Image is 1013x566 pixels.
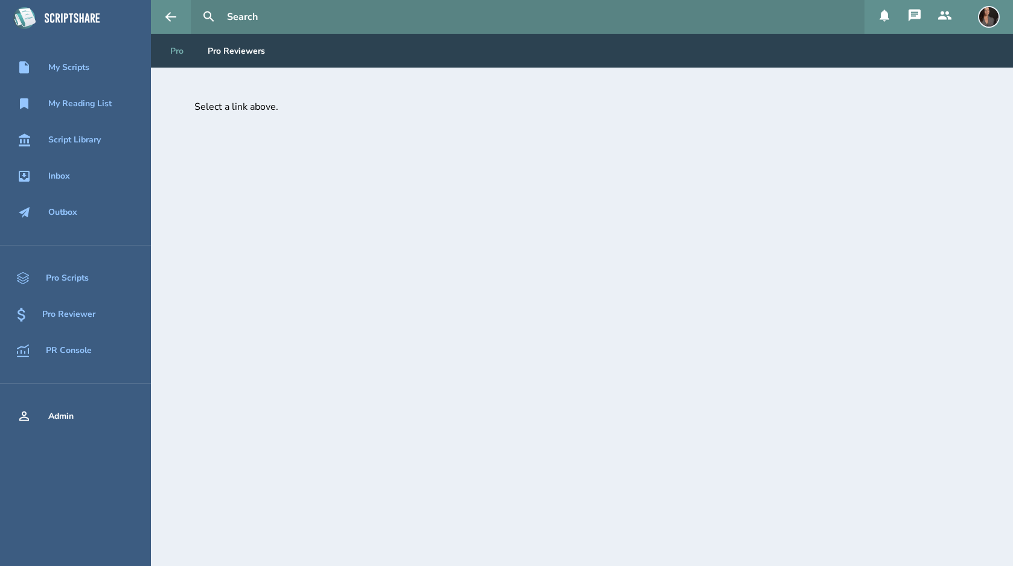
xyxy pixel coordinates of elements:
a: Pro [161,34,193,68]
a: Pro Reviewers [198,34,275,68]
div: My Reading List [48,99,112,109]
div: My Scripts [48,63,89,72]
div: Script Library [48,135,101,145]
div: PR Console [46,346,92,355]
p: Select a link above. [194,101,970,112]
div: Pro Scripts [46,273,89,283]
div: Admin [48,412,74,421]
div: Pro Reviewer [42,310,95,319]
div: Inbox [48,171,70,181]
img: user_1604966854-crop.jpg [978,6,1000,28]
div: Outbox [48,208,77,217]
